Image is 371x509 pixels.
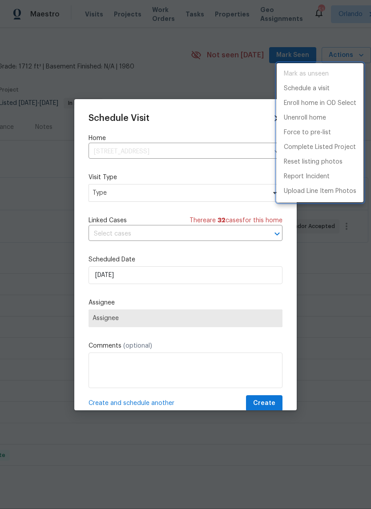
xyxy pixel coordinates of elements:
[284,143,356,152] p: Complete Listed Project
[284,84,330,93] p: Schedule a visit
[284,99,356,108] p: Enroll home in OD Select
[284,187,356,196] p: Upload Line Item Photos
[284,113,326,123] p: Unenroll home
[284,128,331,137] p: Force to pre-list
[284,157,343,167] p: Reset listing photos
[284,172,330,181] p: Report Incident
